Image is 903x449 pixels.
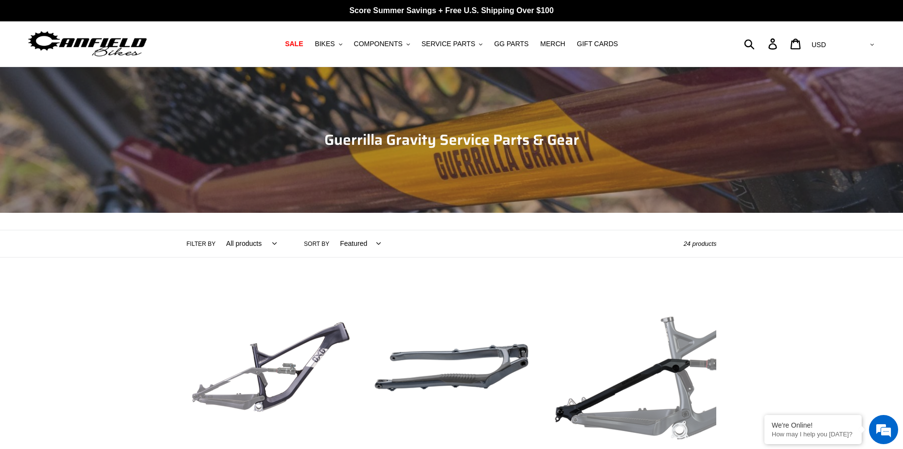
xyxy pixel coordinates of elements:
[572,37,623,51] a: GIFT CARDS
[324,128,579,151] span: Guerrilla Gravity Service Parts & Gear
[417,37,487,51] button: SERVICE PARTS
[772,431,854,438] p: How may I help you today?
[577,40,618,48] span: GIFT CARDS
[494,40,529,48] span: GG PARTS
[540,40,565,48] span: MERCH
[315,40,335,48] span: BIKES
[354,40,403,48] span: COMPONENTS
[304,240,329,248] label: Sort by
[772,421,854,429] div: We're Online!
[310,37,347,51] button: BIKES
[489,37,533,51] a: GG PARTS
[187,240,216,248] label: Filter by
[349,37,415,51] button: COMPONENTS
[535,37,570,51] a: MERCH
[27,29,148,59] img: Canfield Bikes
[749,33,774,54] input: Search
[280,37,308,51] a: SALE
[684,240,717,247] span: 24 products
[422,40,475,48] span: SERVICE PARTS
[285,40,303,48] span: SALE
